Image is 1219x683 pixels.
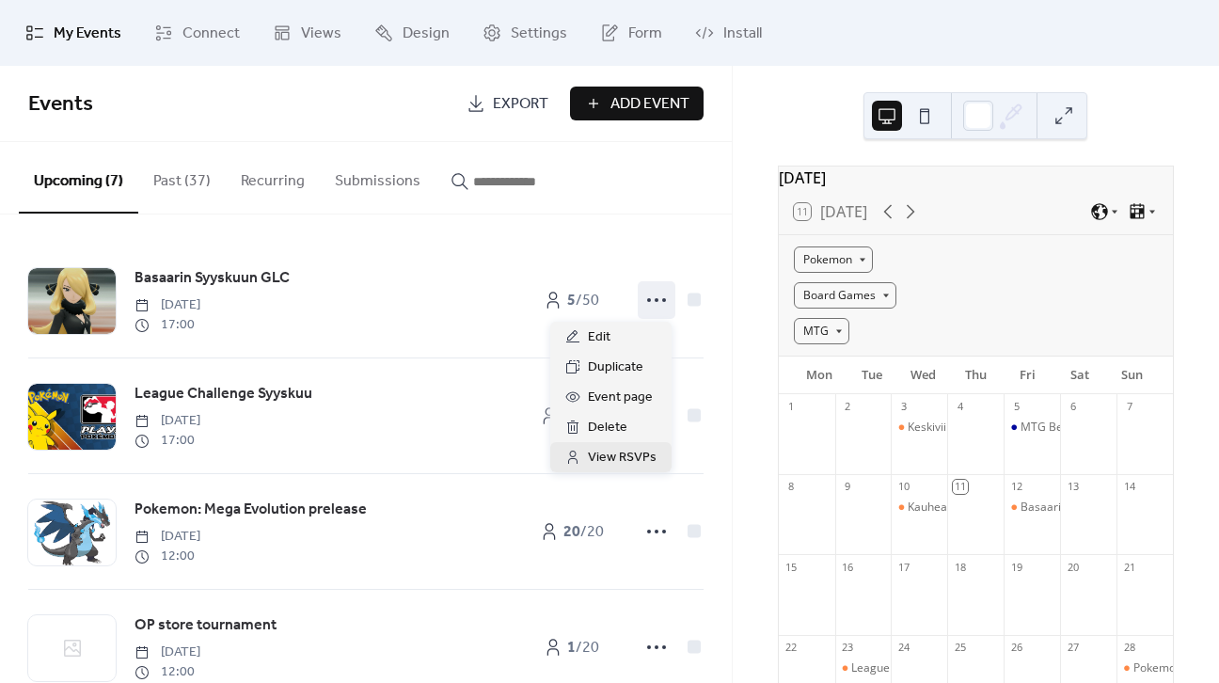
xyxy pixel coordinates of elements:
span: [DATE] [135,643,200,662]
div: Sat [1053,357,1105,394]
div: 27 [1066,641,1080,655]
span: 12:00 [135,662,200,682]
span: Pokemon: Mega Evolution prelease [135,499,367,521]
span: Events [28,84,93,125]
div: 2 [841,400,855,414]
div: MTG Beta testing Commander Night! [1004,420,1060,436]
a: 20/20 [525,515,619,548]
a: Connect [140,8,254,58]
div: Mon [794,357,846,394]
div: Pokemon: Mega Evolution prelease [1116,660,1173,676]
span: / 20 [567,637,599,659]
div: 10 [896,480,910,494]
div: 26 [1009,641,1023,655]
div: 5 [1009,400,1023,414]
div: Wed [897,357,949,394]
span: Form [628,23,662,45]
button: Recurring [226,142,320,212]
div: 28 [1122,641,1136,655]
span: League Challenge Syyskuu [135,383,312,405]
span: 12:00 [135,547,200,566]
span: 17:00 [135,315,200,335]
div: 3 [896,400,910,414]
a: Views [259,8,356,58]
span: Views [301,23,341,45]
a: Basaarin Syyskuun GLC [135,266,290,291]
div: Sun [1106,357,1158,394]
div: 12 [1009,480,1023,494]
div: 20 [1066,560,1080,574]
div: 14 [1122,480,1136,494]
a: League Challenge Syyskuu [135,382,312,406]
div: 22 [784,641,799,655]
div: Tue [846,357,897,394]
button: Add Event [570,87,704,120]
a: 14/32 [525,399,619,433]
a: Settings [468,8,581,58]
div: 8 [784,480,799,494]
a: Export [452,87,562,120]
div: Basaarin Syyskuun GLC [1021,500,1144,516]
button: Submissions [320,142,435,212]
a: 5/50 [525,283,619,317]
span: Duplicate [588,357,643,379]
div: 17 [896,560,910,574]
span: OP store tournament [135,614,277,637]
b: 20 [563,517,580,547]
div: Kauheat Komentaja Kekkerit [908,500,1055,516]
div: 1 [784,400,799,414]
span: Edit [588,326,610,349]
span: Install [723,23,762,45]
span: Connect [182,23,240,45]
b: 5 [567,286,576,315]
b: 1 [567,633,576,662]
span: Export [493,93,548,116]
div: Basaarin Syyskuun GLC [1004,500,1060,516]
div: League Challenge Syyskuu [835,660,892,676]
a: OP store tournament [135,613,277,638]
span: Basaarin Syyskuun GLC [135,267,290,290]
div: Keskiviikko Komentaja Kekkerit [891,420,947,436]
span: [DATE] [135,411,200,431]
a: Pokemon: Mega Evolution prelease [135,498,367,522]
span: View RSVPs [588,447,657,469]
div: Kauheat Komentaja Kekkerit [891,500,947,516]
div: Keskiviikko Komentaja Kekkerit [908,420,1069,436]
span: Event page [588,387,653,409]
span: / 50 [567,290,599,312]
a: My Events [11,8,135,58]
div: 25 [953,641,967,655]
div: 4 [953,400,967,414]
span: [DATE] [135,527,200,547]
div: 6 [1066,400,1080,414]
span: [DATE] [135,295,200,315]
div: 18 [953,560,967,574]
div: 9 [841,480,855,494]
button: Upcoming (7) [19,142,138,214]
a: Install [681,8,776,58]
span: 17:00 [135,431,200,451]
span: Design [403,23,450,45]
a: Form [586,8,676,58]
div: 21 [1122,560,1136,574]
div: 19 [1009,560,1023,574]
div: 16 [841,560,855,574]
button: Past (37) [138,142,226,212]
a: Design [360,8,464,58]
div: 7 [1122,400,1136,414]
div: 11 [953,480,967,494]
div: Thu [950,357,1002,394]
div: 24 [896,641,910,655]
span: My Events [54,23,121,45]
span: Settings [511,23,567,45]
div: 23 [841,641,855,655]
div: [DATE] [779,167,1173,189]
a: 1/20 [525,630,619,664]
div: Fri [1002,357,1053,394]
span: Add Event [610,93,689,116]
span: Delete [588,417,627,439]
div: MTG Beta testing Commander Night! [1021,420,1214,436]
div: 13 [1066,480,1080,494]
span: / 20 [563,521,604,544]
